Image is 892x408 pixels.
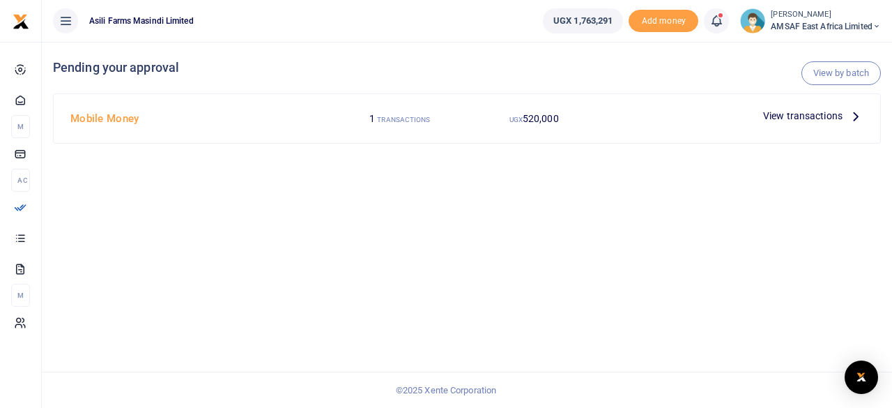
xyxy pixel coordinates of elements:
span: Add money [629,10,698,33]
span: 1 [369,113,375,124]
img: logo-small [13,13,29,30]
small: UGX [509,116,523,123]
span: AMSAF East Africa Limited [771,20,881,33]
h4: Pending your approval [53,60,881,75]
h4: Mobile Money [70,111,328,126]
a: View by batch [801,61,881,85]
li: M [11,284,30,307]
small: TRANSACTIONS [377,116,430,123]
li: Toup your wallet [629,10,698,33]
a: Add money [629,15,698,25]
li: Wallet ballance [537,8,629,33]
li: Ac [11,169,30,192]
small: [PERSON_NAME] [771,9,881,21]
a: logo-small logo-large logo-large [13,15,29,26]
span: View transactions [763,108,843,123]
span: UGX 1,763,291 [553,14,613,28]
a: profile-user [PERSON_NAME] AMSAF East Africa Limited [740,8,881,33]
a: UGX 1,763,291 [543,8,623,33]
li: M [11,115,30,138]
div: Open Intercom Messenger [845,361,878,394]
span: Asili Farms Masindi Limited [84,15,199,27]
span: 520,000 [523,113,559,124]
img: profile-user [740,8,765,33]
